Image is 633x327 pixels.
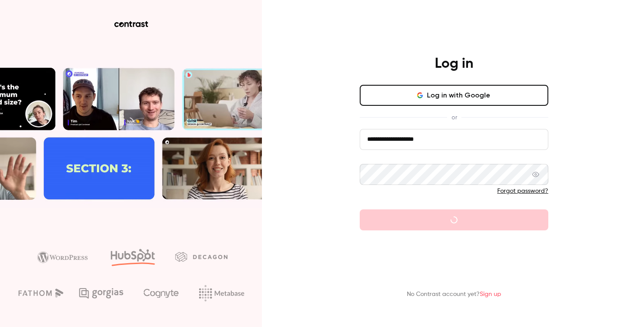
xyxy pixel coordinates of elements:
[175,252,227,261] img: decagon
[447,113,461,122] span: or
[435,55,473,73] h4: Log in
[407,290,501,299] p: No Contrast account yet?
[360,85,548,106] button: Log in with Google
[497,188,548,194] a: Forgot password?
[480,291,501,297] a: Sign up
